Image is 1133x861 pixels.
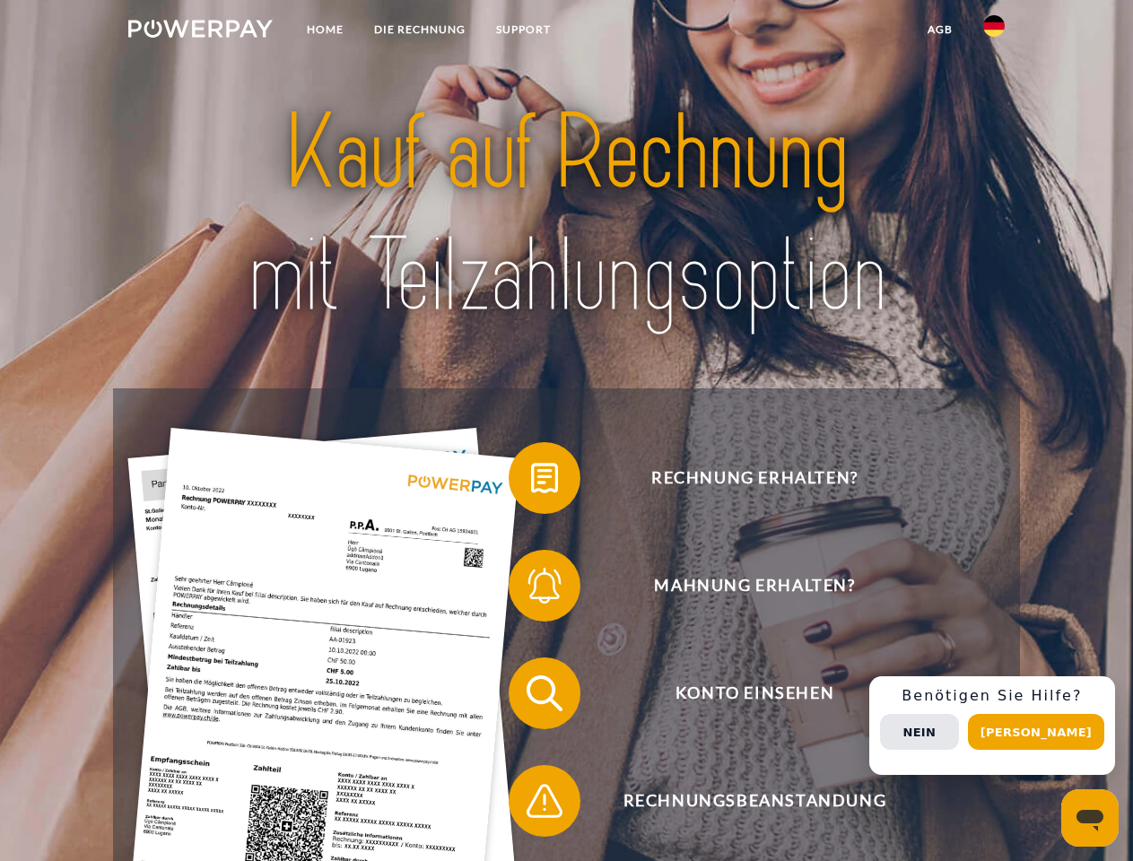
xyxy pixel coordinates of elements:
button: Nein [880,714,959,750]
span: Konto einsehen [535,657,974,729]
span: Rechnungsbeanstandung [535,765,974,837]
img: qb_search.svg [522,671,567,716]
button: [PERSON_NAME] [968,714,1104,750]
button: Mahnung erhalten? [509,550,975,622]
button: Rechnung erhalten? [509,442,975,514]
a: SUPPORT [481,13,566,46]
a: DIE RECHNUNG [359,13,481,46]
img: title-powerpay_de.svg [171,86,962,344]
img: logo-powerpay-white.svg [128,20,273,38]
img: qb_bill.svg [522,456,567,500]
h3: Benötigen Sie Hilfe? [880,687,1104,705]
button: Konto einsehen [509,657,975,729]
img: qb_warning.svg [522,778,567,823]
div: Schnellhilfe [869,676,1115,775]
span: Mahnung erhalten? [535,550,974,622]
span: Rechnung erhalten? [535,442,974,514]
button: Rechnungsbeanstandung [509,765,975,837]
img: qb_bell.svg [522,563,567,608]
iframe: Schaltfläche zum Öffnen des Messaging-Fensters [1061,789,1119,847]
a: Home [292,13,359,46]
a: agb [912,13,968,46]
img: de [983,15,1005,37]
